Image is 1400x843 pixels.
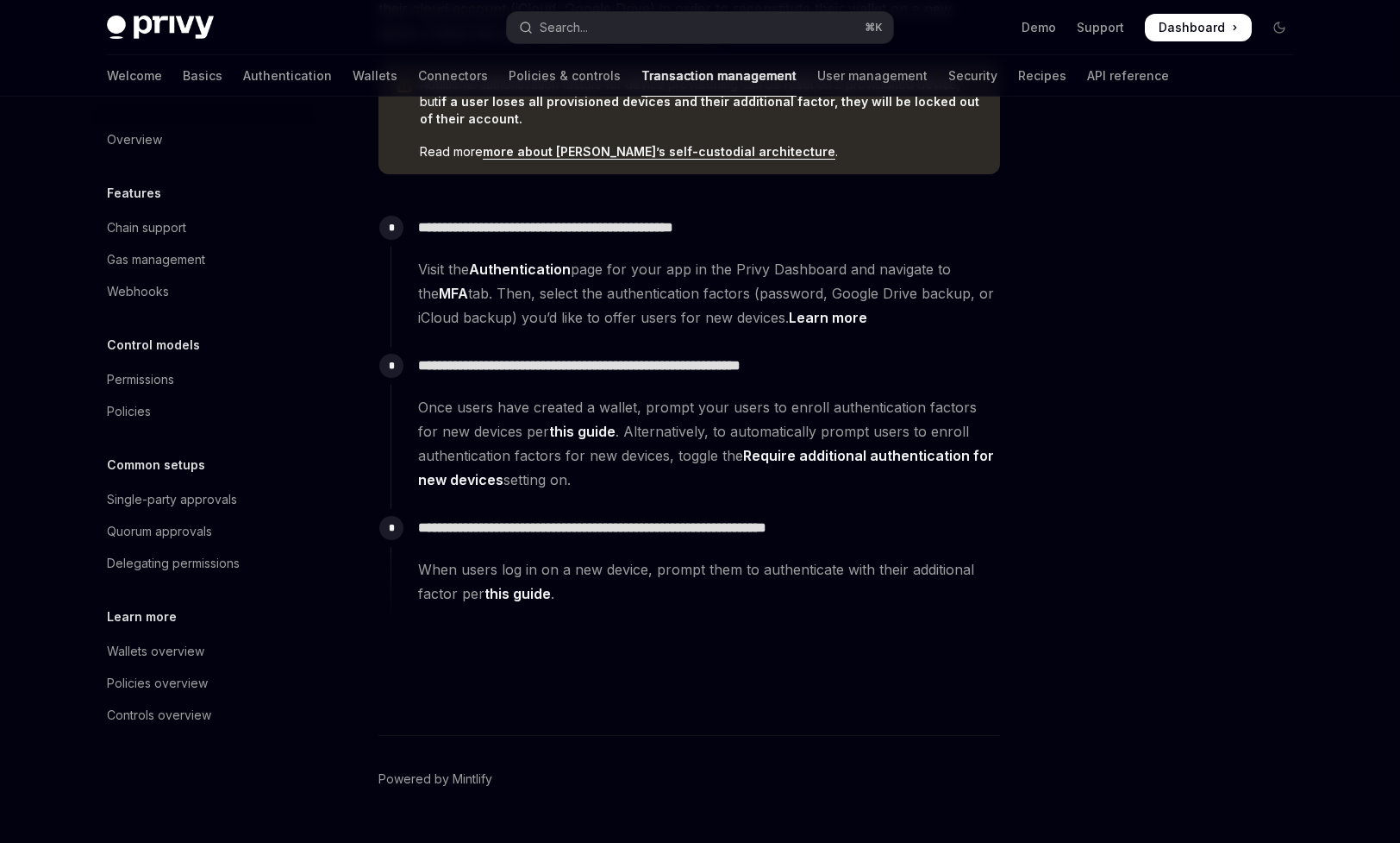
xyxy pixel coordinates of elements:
span: Additional authentication factors for device provisioning can be reset on a provisioned device, but [420,76,983,128]
a: Wallets overview [93,636,314,667]
div: Controls overview [107,705,211,726]
a: User management [817,55,928,97]
a: this guide [549,423,616,441]
div: Quorum approvals [107,521,212,542]
span: When users log in on a new device, prompt them to authenticate with their additional factor per . [418,557,999,606]
div: Chain support [107,217,186,238]
a: Basics [183,55,222,97]
span: Visit the page for your app in the Privy Dashboard and navigate to the tab. Then, select the auth... [418,257,999,330]
div: Wallets overview [107,641,204,662]
a: Demo [1022,19,1056,36]
a: API reference [1087,55,1169,97]
div: Overview [107,129,162,150]
span: ⌘ K [865,21,883,35]
a: Webhooks [93,276,314,307]
strong: Require additional authentication for new devices [418,447,994,488]
button: Open search [507,12,893,43]
a: Quorum approvals [93,516,314,547]
span: Once users have created a wallet, prompt your users to enroll authentication factors for new devi... [418,395,999,492]
a: Chain support [93,212,314,243]
h5: Learn more [107,607,177,627]
div: Policies overview [107,673,208,694]
a: Powered by Mintlify [378,771,492,788]
a: more about [PERSON_NAME]’s self-custodial architecture [483,144,835,160]
a: Policies overview [93,668,314,699]
a: Single-party approvals [93,484,314,515]
a: Transaction management [641,55,797,97]
img: dark logo [107,16,214,40]
div: Webhooks [107,281,169,302]
a: this guide [484,585,551,603]
h5: Common setups [107,455,205,475]
a: Wallets [353,55,397,97]
a: Controls overview [93,700,314,731]
a: Overview [93,124,314,155]
div: Single-party approvals [107,489,237,510]
a: Support [1077,19,1124,36]
strong: Authentication [469,261,571,278]
a: Policies & controls [509,55,621,97]
div: Search... [540,17,588,38]
div: Permissions [107,369,174,390]
a: Policies [93,396,314,427]
span: Read more . [420,143,983,160]
a: Authentication [243,55,332,97]
h5: Features [107,183,161,204]
a: Learn more [789,309,867,327]
button: Toggle dark mode [1266,14,1293,41]
a: Gas management [93,244,314,275]
div: Gas management [107,249,205,270]
a: Permissions [93,364,314,395]
a: Recipes [1018,55,1066,97]
a: Security [948,55,997,97]
div: Policies [107,401,151,422]
a: Welcome [107,55,162,97]
a: Dashboard [1145,14,1252,41]
a: Connectors [418,55,488,97]
div: Delegating permissions [107,553,240,574]
span: Dashboard [1159,19,1225,36]
strong: MFA [439,285,468,302]
a: Delegating permissions [93,548,314,579]
h5: Control models [107,335,200,355]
